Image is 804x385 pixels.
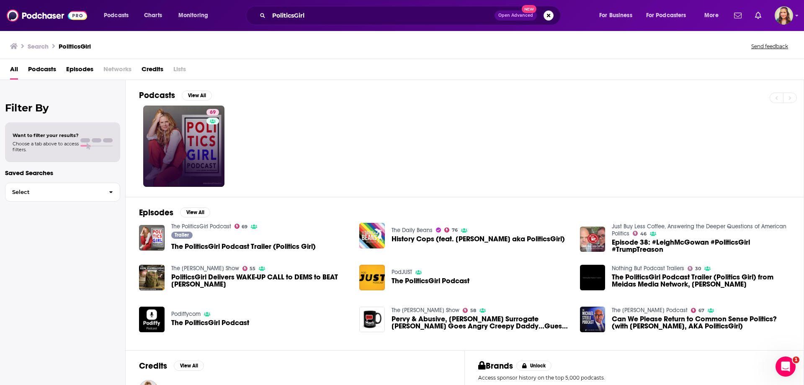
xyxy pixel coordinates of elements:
[171,265,239,272] a: The Ken Harbaugh Show
[98,9,139,22] button: open menu
[5,169,120,177] p: Saved Searches
[10,62,18,80] a: All
[478,375,790,381] p: Access sponsor history on the top 5,000 podcasts.
[250,267,255,271] span: 55
[633,231,647,236] a: 46
[612,315,790,330] span: Can We Please Return to Common Sense Politics? (with [PERSON_NAME], AKA PoliticsGirl)
[171,243,316,250] a: The PoliticsGirl Podcast Trailer (Politics Girl)
[13,132,79,138] span: Want to filter your results?
[516,361,552,371] button: Unlock
[173,62,186,80] span: Lists
[174,361,204,371] button: View All
[28,62,56,80] a: Podcasts
[139,361,204,371] a: CreditsView All
[580,265,606,290] img: The PoliticsGirl Podcast Trailer (Politics Girl) from Meidas Media Network, Leigh McGowan
[139,207,210,218] a: EpisodesView All
[359,265,385,290] a: The PoliticsGirl Podcast
[171,319,249,326] a: The PoliticsGirl Podcast
[359,223,385,248] img: History Cops (feat. Leigh McGowan aka PoliticsGirl)
[698,9,729,22] button: open menu
[470,309,476,313] span: 58
[171,274,350,288] a: PoliticsGirl Delivers WAKE-UP CALL to DEMS to BEAT Trump
[104,10,129,21] span: Podcasts
[171,223,231,230] a: The PoliticsGirl Podcast
[691,308,704,313] a: 67
[392,315,570,330] span: Pervy & Abusive, [PERSON_NAME] Surrogate [PERSON_NAME] Goes Angry Creepy Daddy…Guest: PoliticsGir...
[641,9,698,22] button: open menu
[580,227,606,252] img: Episode 38: #LeighMcGowan #PoliticsGirl #TrumpTreason
[139,225,165,251] img: The PoliticsGirl Podcast Trailer (Politics Girl)
[444,227,458,233] a: 76
[5,102,120,114] h2: Filter By
[522,5,537,13] span: New
[139,90,175,101] h2: Podcasts
[695,267,701,271] span: 30
[392,227,433,234] a: The Daily Beans
[171,274,350,288] span: PoliticsGirl Delivers WAKE-UP CALL to DEMS to BEAT [PERSON_NAME]
[775,6,793,25] img: User Profile
[478,361,513,371] h2: Brands
[698,309,704,313] span: 67
[752,8,765,23] a: Show notifications dropdown
[392,235,565,243] span: History Cops (feat. [PERSON_NAME] aka PoliticsGirl)
[646,10,686,21] span: For Podcasters
[7,8,87,23] a: Podchaser - Follow, Share and Rate Podcasts
[139,361,167,371] h2: Credits
[254,6,569,25] div: Search podcasts, credits, & more...
[269,9,495,22] input: Search podcasts, credits, & more...
[775,6,793,25] span: Logged in as adriana.guzman
[182,90,212,101] button: View All
[599,10,632,21] span: For Business
[139,265,165,290] img: PoliticsGirl Delivers WAKE-UP CALL to DEMS to BEAT Trump
[776,357,796,377] iframe: Intercom live chat
[392,307,459,314] a: The Mark Thompson Show
[142,62,163,80] a: Credits
[59,42,91,50] h3: PoliticsGirl
[234,224,248,229] a: 69
[593,9,643,22] button: open menu
[139,307,165,332] img: The PoliticsGirl Podcast
[28,42,49,50] h3: Search
[171,310,201,318] a: Podiffycom
[173,9,219,22] button: open menu
[359,307,385,332] img: Pervy & Abusive, Trump Surrogate Carlson Goes Angry Creepy Daddy…Guest: PoliticsGirl 10/24/24
[175,233,189,238] span: Trailer
[139,207,173,218] h2: Episodes
[495,10,537,21] button: Open AdvancedNew
[139,90,212,101] a: PodcastsView All
[612,274,790,288] a: The PoliticsGirl Podcast Trailer (Politics Girl) from Meidas Media Network, Leigh McGowan
[242,225,247,229] span: 69
[392,277,469,284] a: The PoliticsGirl Podcast
[775,6,793,25] button: Show profile menu
[731,8,745,23] a: Show notifications dropdown
[612,315,790,330] a: Can We Please Return to Common Sense Politics? (with Leigh McGowan, AKA PoliticsGirl)
[580,307,606,332] img: Can We Please Return to Common Sense Politics? (with Leigh McGowan, AKA PoliticsGirl)
[13,141,79,152] span: Choose a tab above to access filters.
[143,106,224,187] a: 69
[749,43,791,50] button: Send feedback
[688,266,701,271] a: 30
[392,315,570,330] a: Pervy & Abusive, Trump Surrogate Carlson Goes Angry Creepy Daddy…Guest: PoliticsGirl 10/24/24
[704,10,719,21] span: More
[612,307,688,314] a: The Michael Steele Podcast
[612,239,790,253] a: Episode 38: #LeighMcGowan #PoliticsGirl #TrumpTreason
[210,109,216,117] span: 69
[139,9,167,22] a: Charts
[5,189,102,195] span: Select
[66,62,93,80] a: Episodes
[392,269,412,276] a: PodJUST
